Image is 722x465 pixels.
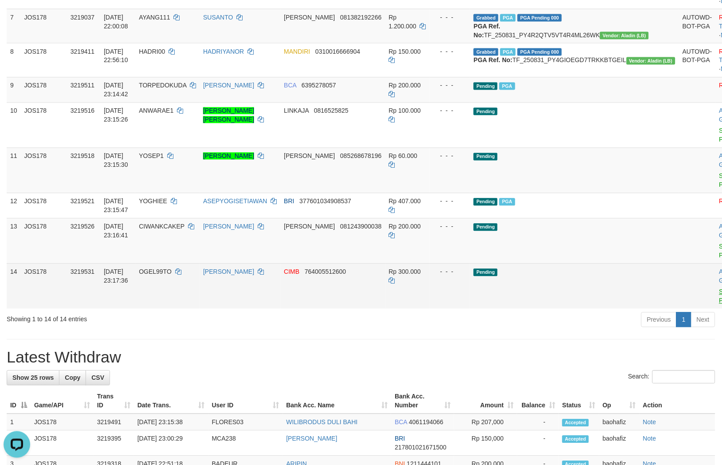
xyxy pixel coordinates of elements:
td: JOS178 [21,102,67,148]
span: Rp 300.000 [389,268,421,276]
span: Grabbed [474,48,498,56]
span: Accepted [562,436,589,443]
b: PGA Ref. No: [474,23,500,39]
td: - [517,414,559,431]
div: - - - [433,152,467,161]
span: Vendor URL: https://dashboard.q2checkout.com/secure [600,32,649,39]
span: BCA [395,419,407,426]
span: Copy 377601034908537 to clipboard [299,198,351,205]
td: 13 [7,218,21,264]
td: MCA238 [208,431,283,456]
span: Pending [474,198,498,206]
span: PGA [499,198,515,206]
td: AUTOWD-BOT-PGA [679,43,716,77]
td: [DATE] 23:00:29 [134,431,208,456]
span: CIMB [284,268,299,276]
td: JOS178 [21,264,67,309]
td: TF_250831_PY4GIOEGD7TRKKBTGEIL [470,43,679,77]
span: Copy 0816525825 to clipboard [314,107,349,114]
td: 9 [7,77,21,102]
span: Copy 217801021671500 to clipboard [395,444,447,451]
span: 3219521 [71,198,95,205]
span: 3219037 [71,14,95,21]
span: LINKAJA [284,107,309,114]
th: Bank Acc. Number: activate to sort column ascending [391,389,454,414]
span: Rp 407.000 [389,198,421,205]
th: Balance: activate to sort column ascending [517,389,559,414]
td: baohafiz [599,431,640,456]
span: Rp 200.000 [389,82,421,89]
span: BRI [395,435,405,442]
a: [PERSON_NAME] [203,153,254,160]
td: [DATE] 23:15:38 [134,414,208,431]
span: 3219516 [71,107,95,114]
td: 3219395 [94,431,134,456]
td: JOS178 [21,43,67,77]
b: PGA Ref. No: [474,57,512,64]
span: 3219518 [71,153,95,160]
td: JOS178 [31,414,94,431]
span: Marked by baohafiz [500,48,516,56]
span: [DATE] 23:15:47 [104,198,128,214]
a: Note [643,435,656,442]
input: Search: [652,370,715,384]
td: JOS178 [21,193,67,218]
span: Copy 764005512600 to clipboard [305,268,346,276]
a: 1 [676,312,691,327]
h1: Latest Withdraw [7,349,715,366]
th: Bank Acc. Name: activate to sort column ascending [283,389,392,414]
a: CSV [86,370,110,386]
span: Copy 0310016666904 to clipboard [315,48,360,55]
td: 10 [7,102,21,148]
a: Next [691,312,715,327]
label: Search: [628,370,715,384]
span: YOSEP1 [139,153,164,160]
span: AYANG111 [139,14,170,21]
span: Copy 4061194066 to clipboard [409,419,443,426]
span: Pending [474,108,498,115]
th: Action [640,389,715,414]
span: Pending [474,269,498,276]
td: JOS178 [21,148,67,193]
span: YOGHIEE [139,198,167,205]
span: [PERSON_NAME] [284,153,335,160]
span: Pending [474,83,498,90]
span: 3219411 [71,48,95,55]
span: [DATE] 23:15:30 [104,153,128,169]
span: [DATE] 23:14:42 [104,82,128,98]
div: - - - [433,81,467,90]
a: Note [643,419,656,426]
span: CSV [91,374,104,382]
span: Vendor URL: https://dashboard.q2checkout.com/secure [627,57,675,65]
span: PGA Pending [518,48,562,56]
span: Grabbed [474,14,498,22]
span: PGA [499,83,515,90]
span: [DATE] 23:15:26 [104,107,128,123]
td: baohafiz [599,414,640,431]
td: Rp 207,000 [454,414,517,431]
th: User ID: activate to sort column ascending [208,389,283,414]
td: JOS178 [31,431,94,456]
th: Op: activate to sort column ascending [599,389,640,414]
td: 8 [7,43,21,77]
span: Rp 100.000 [389,107,421,114]
span: HADRI00 [139,48,165,55]
span: [DATE] 23:16:41 [104,223,128,239]
a: [PERSON_NAME] [286,435,337,442]
td: - [517,431,559,456]
span: BCA [284,82,296,89]
a: ASEPYOGISETIAWAN [203,198,267,205]
span: Copy 6395278057 to clipboard [302,82,336,89]
td: 12 [7,193,21,218]
td: 3219491 [94,414,134,431]
span: [PERSON_NAME] [284,223,335,230]
td: Rp 150,000 [454,431,517,456]
div: - - - [433,222,467,231]
a: HADRIYANOR [203,48,244,55]
span: OGEL99TO [139,268,172,276]
span: PGA Pending [518,14,562,22]
button: Open LiveChat chat widget [4,4,30,30]
span: BRI [284,198,294,205]
span: Marked by baohafiz [500,14,516,22]
a: [PERSON_NAME] [PERSON_NAME] [203,107,254,123]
